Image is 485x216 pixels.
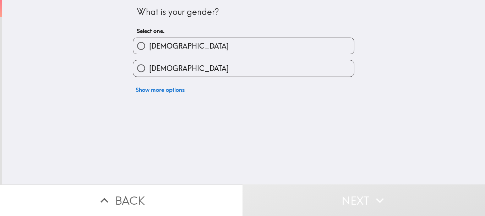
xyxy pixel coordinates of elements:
button: Next [243,184,485,216]
button: [DEMOGRAPHIC_DATA] [133,38,354,54]
button: [DEMOGRAPHIC_DATA] [133,60,354,76]
div: What is your gender? [137,6,350,18]
button: Show more options [133,83,187,97]
span: [DEMOGRAPHIC_DATA] [149,63,229,73]
span: [DEMOGRAPHIC_DATA] [149,41,229,51]
h6: Select one. [137,27,350,35]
